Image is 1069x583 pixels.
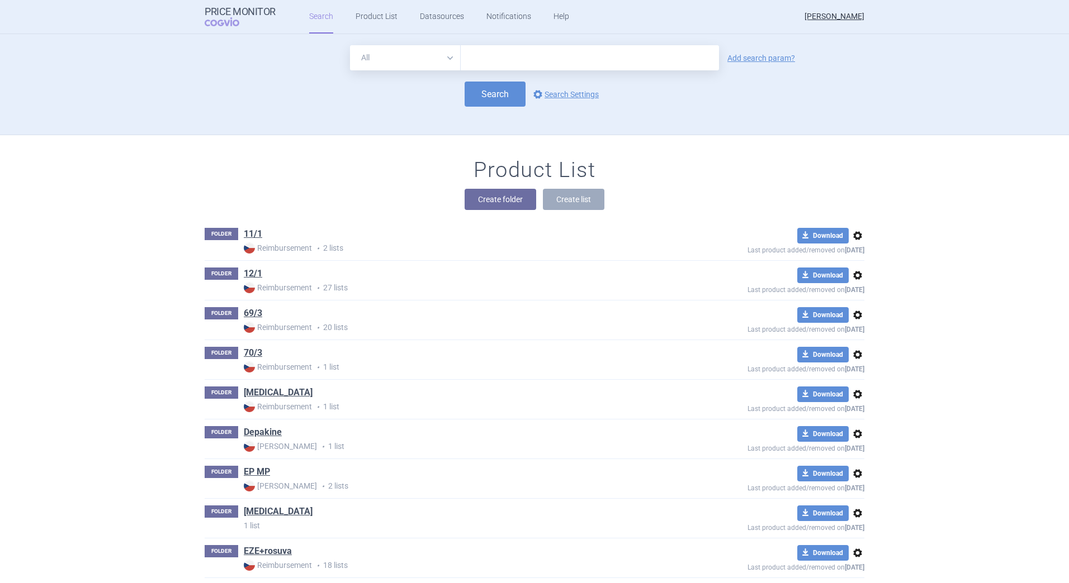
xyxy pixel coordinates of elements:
[244,441,255,452] img: CZ
[727,54,795,62] a: Add search param?
[797,228,849,243] button: Download
[244,560,255,571] img: CZ
[244,386,313,401] h1: Baricitinib
[244,322,312,333] strong: Reimbursement
[244,242,312,254] strong: Reimbursement
[205,386,238,399] p: FOLDER
[244,361,312,372] strong: Reimbursement
[244,401,255,412] img: CZ
[244,347,262,359] a: 70/3
[244,242,255,254] img: CZ
[797,386,849,402] button: Download
[312,362,323,373] i: •
[244,545,292,557] a: EZE+rosuva
[666,561,864,571] p: Last product added/removed on
[244,361,666,373] p: 1 list
[845,246,864,254] strong: [DATE]
[312,402,323,413] i: •
[797,466,849,481] button: Download
[797,505,849,521] button: Download
[465,189,536,210] button: Create folder
[244,322,255,333] img: CZ
[845,563,864,571] strong: [DATE]
[205,426,238,438] p: FOLDER
[317,441,328,452] i: •
[205,347,238,359] p: FOLDER
[244,560,666,571] p: 18 lists
[244,480,255,491] img: CZ
[205,267,238,280] p: FOLDER
[244,480,666,492] p: 2 lists
[205,228,238,240] p: FOLDER
[845,326,864,333] strong: [DATE]
[797,426,849,442] button: Download
[205,6,276,27] a: Price MonitorCOGVIO
[797,267,849,283] button: Download
[317,481,328,492] i: •
[244,228,262,242] h1: 11/1
[845,365,864,373] strong: [DATE]
[244,520,666,531] p: 1 list
[666,442,864,452] p: Last product added/removed on
[244,466,270,478] a: EP MP
[244,267,262,280] a: 12/1
[845,445,864,452] strong: [DATE]
[244,441,666,452] p: 1 list
[244,282,312,293] strong: Reimbursement
[205,545,238,557] p: FOLDER
[244,401,312,412] strong: Reimbursement
[312,560,323,571] i: •
[244,560,312,571] strong: Reimbursement
[244,282,666,294] p: 27 lists
[205,307,238,319] p: FOLDER
[666,362,864,373] p: Last product added/removed on
[205,466,238,478] p: FOLDER
[244,242,666,254] p: 2 lists
[244,505,313,518] a: [MEDICAL_DATA]
[474,157,595,183] h1: Product List
[797,307,849,323] button: Download
[666,323,864,333] p: Last product added/removed on
[244,307,262,322] h1: 69/3
[797,347,849,362] button: Download
[244,347,262,361] h1: 70/3
[543,189,604,210] button: Create list
[244,228,262,240] a: 11/1
[666,402,864,413] p: Last product added/removed on
[205,505,238,518] p: FOLDER
[244,426,282,441] h1: Depakine
[244,441,317,452] strong: [PERSON_NAME]
[244,426,282,438] a: Depakine
[244,401,666,413] p: 1 list
[244,466,270,480] h1: EP MP
[845,484,864,492] strong: [DATE]
[312,322,323,333] i: •
[244,505,313,520] h1: Ethambutol
[666,521,864,532] p: Last product added/removed on
[666,243,864,254] p: Last product added/removed on
[244,386,313,399] a: [MEDICAL_DATA]
[244,282,255,293] img: CZ
[244,361,255,372] img: CZ
[465,82,526,107] button: Search
[244,322,666,333] p: 20 lists
[205,6,276,17] strong: Price Monitor
[845,286,864,294] strong: [DATE]
[244,307,262,319] a: 69/3
[244,480,317,491] strong: [PERSON_NAME]
[531,88,599,101] a: Search Settings
[205,17,255,26] span: COGVIO
[312,243,323,254] i: •
[666,481,864,492] p: Last product added/removed on
[312,283,323,294] i: •
[244,267,262,282] h1: 12/1
[845,405,864,413] strong: [DATE]
[845,524,864,532] strong: [DATE]
[666,283,864,294] p: Last product added/removed on
[244,545,292,560] h1: EZE+rosuva
[797,545,849,561] button: Download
